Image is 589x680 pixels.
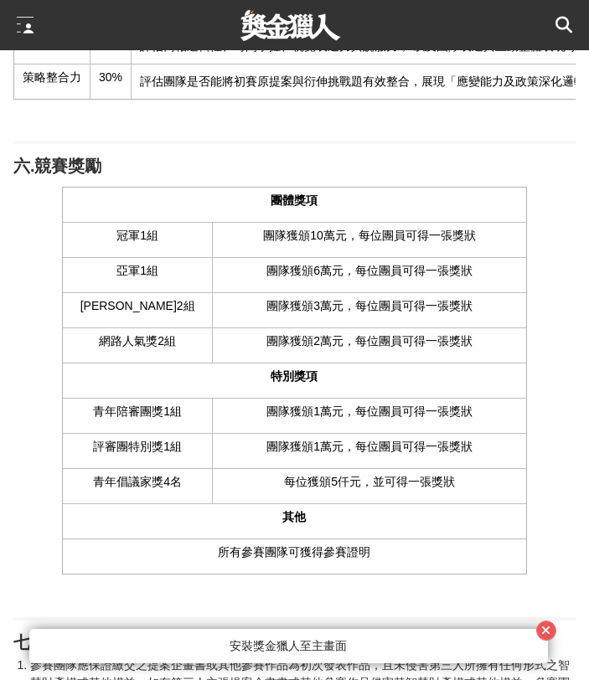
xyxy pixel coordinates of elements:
[271,193,318,207] strong: 團體獎項
[221,227,518,245] p: 團隊獲頒10萬元，每位團員可得一張獎狀
[49,637,528,655] p: 安裝獎金獵人至主畫面
[221,332,518,350] p: 團隊獲頒2萬元，每位團員可得一張獎狀
[282,510,306,523] strong: 其他
[221,262,518,280] p: 團隊獲頒6萬元，每位團員可得一張獎狀
[221,297,518,315] p: 團隊獲頒3萬元，每位團員可得一張獎狀
[71,262,204,280] p: 亞軍1組
[23,69,81,86] p: 策略整合力
[221,473,518,491] p: 每位獲頒5仟元，並可得一張獎狀
[99,69,122,86] p: 30%
[13,633,101,652] strong: 七.注意事項
[71,227,204,245] p: 冠軍1組
[221,403,518,420] p: 團隊獲頒1萬元，每位團員可得一張獎狀
[71,332,204,350] p: 網路人氣獎2組
[71,543,518,561] p: 所有參賽團隊可獲得參賽證明
[221,438,518,456] p: 團隊獲頒1萬元，每位團員可得一張獎狀
[271,369,318,383] strong: 特別獎項
[71,403,204,420] p: 青年陪審團獎1組
[71,473,204,491] p: 青年倡議家獎4名
[71,297,204,315] p: [PERSON_NAME]2組
[71,438,204,456] p: 評審團特別獎1組
[13,157,101,175] strong: 六.競賽獎勵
